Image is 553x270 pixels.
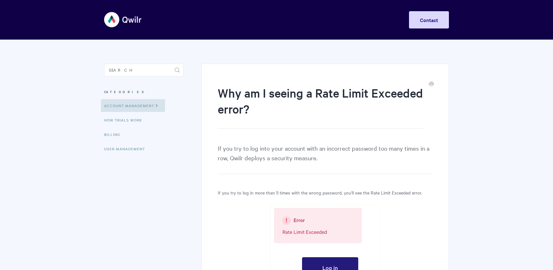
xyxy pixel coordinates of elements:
[104,86,184,98] h3: Categories
[409,11,449,28] a: Contact
[104,142,150,155] a: User Management
[104,64,184,76] input: Search
[429,81,434,88] a: Print this Article
[104,8,142,32] img: Qwilr Help Center
[104,128,125,141] a: Billing
[218,189,433,196] p: If you try to log in more than 5 times with the wrong password, you'll see the Rate Limit Exceede...
[104,114,147,126] a: How Trials Work
[101,99,165,112] a: Account Management
[218,143,433,174] p: If you try to log into your account with an incorrect password too many times in a row, Qwilr dep...
[218,85,423,129] h1: Why am I seeing a Rate Limit Exceeded error?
